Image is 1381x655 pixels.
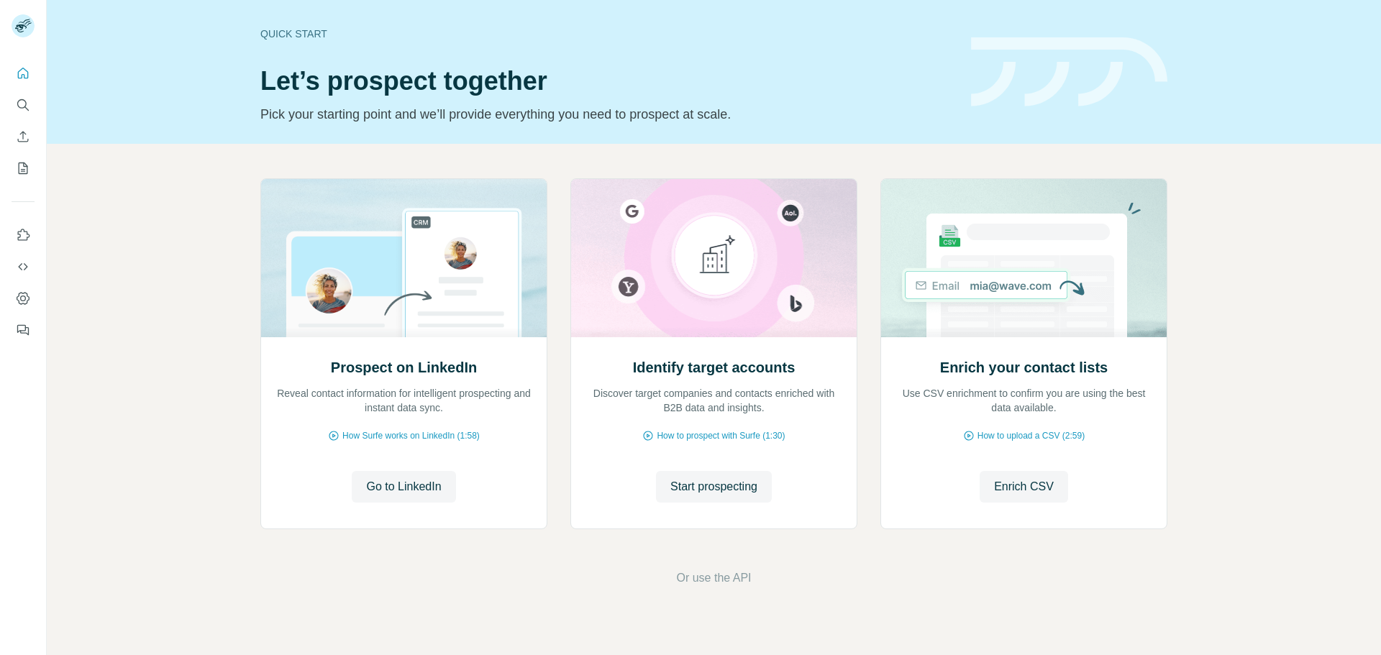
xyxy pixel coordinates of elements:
span: How to upload a CSV (2:59) [977,429,1085,442]
button: My lists [12,155,35,181]
span: Go to LinkedIn [366,478,441,495]
p: Discover target companies and contacts enriched with B2B data and insights. [585,386,842,415]
h2: Prospect on LinkedIn [331,357,477,377]
img: Enrich your contact lists [880,179,1167,337]
button: Go to LinkedIn [352,471,455,503]
button: Dashboard [12,285,35,311]
span: Enrich CSV [994,478,1054,495]
span: Start prospecting [670,478,757,495]
p: Pick your starting point and we’ll provide everything you need to prospect at scale. [260,104,954,124]
button: Or use the API [676,569,751,587]
button: Start prospecting [656,471,772,503]
button: Enrich CSV [12,124,35,150]
span: How to prospect with Surfe (1:30) [657,429,785,442]
button: Enrich CSV [980,471,1068,503]
button: Search [12,92,35,118]
button: Use Surfe API [12,254,35,280]
img: banner [971,37,1167,107]
button: Feedback [12,317,35,343]
h1: Let’s prospect together [260,67,954,96]
h2: Enrich your contact lists [940,357,1108,377]
img: Identify target accounts [570,179,857,337]
div: Quick start [260,27,954,41]
img: Prospect on LinkedIn [260,179,547,337]
span: How Surfe works on LinkedIn (1:58) [342,429,480,442]
button: Use Surfe on LinkedIn [12,222,35,248]
p: Reveal contact information for intelligent prospecting and instant data sync. [275,386,532,415]
h2: Identify target accounts [633,357,796,377]
button: Quick start [12,60,35,86]
p: Use CSV enrichment to confirm you are using the best data available. [895,386,1152,415]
